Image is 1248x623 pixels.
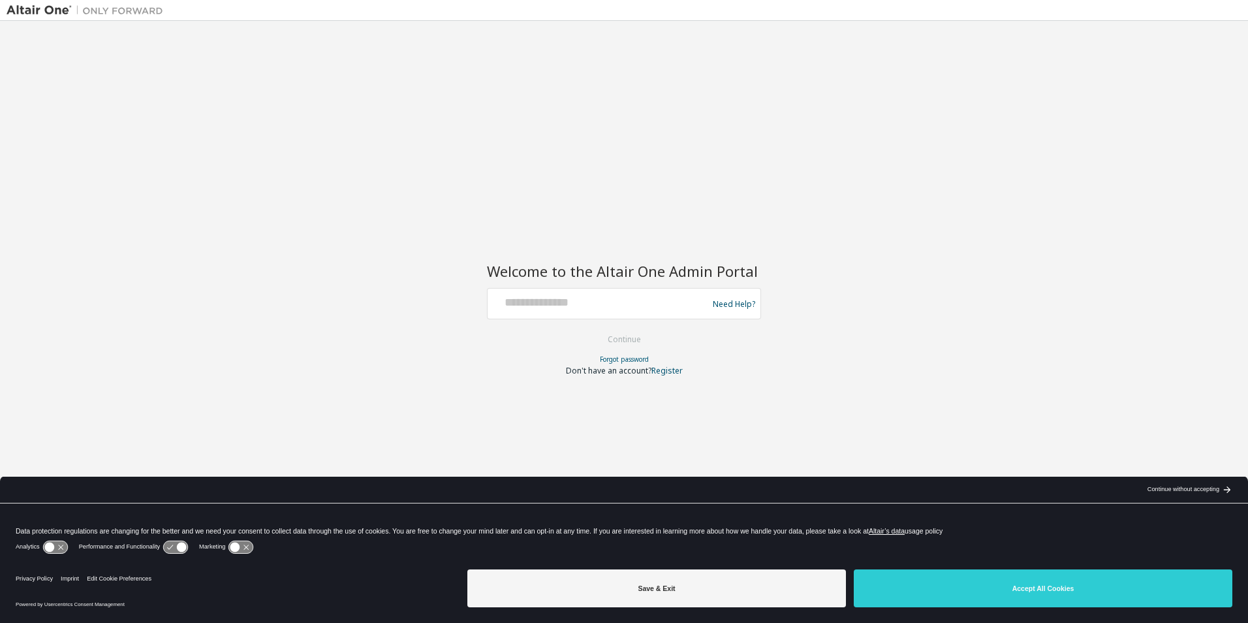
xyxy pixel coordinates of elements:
span: Don't have an account? [566,365,651,376]
h2: Welcome to the Altair One Admin Portal [487,262,761,280]
img: Altair One [7,4,170,17]
a: Register [651,365,683,376]
a: Forgot password [600,355,649,364]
